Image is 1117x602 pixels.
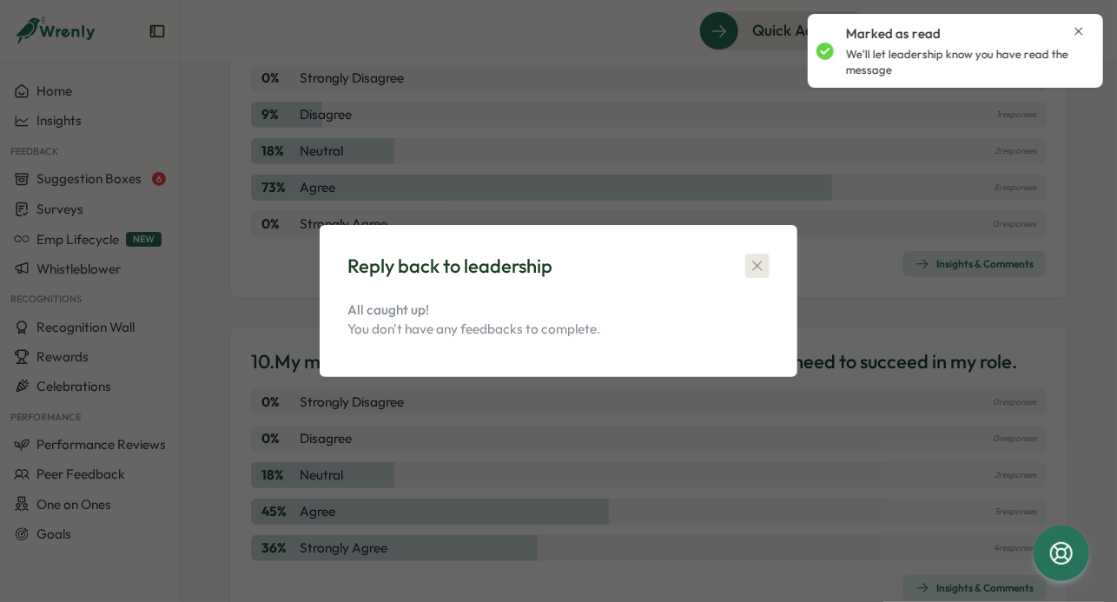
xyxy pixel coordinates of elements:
p: Marked as read [846,24,941,43]
div: Reply back to leadership [347,253,552,280]
button: Close notification [1072,24,1086,38]
p: All caught up! [347,301,770,320]
p: You don't have any feedbacks to complete. [347,320,770,339]
p: We'll let leadership know you have read the message [846,47,1086,77]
